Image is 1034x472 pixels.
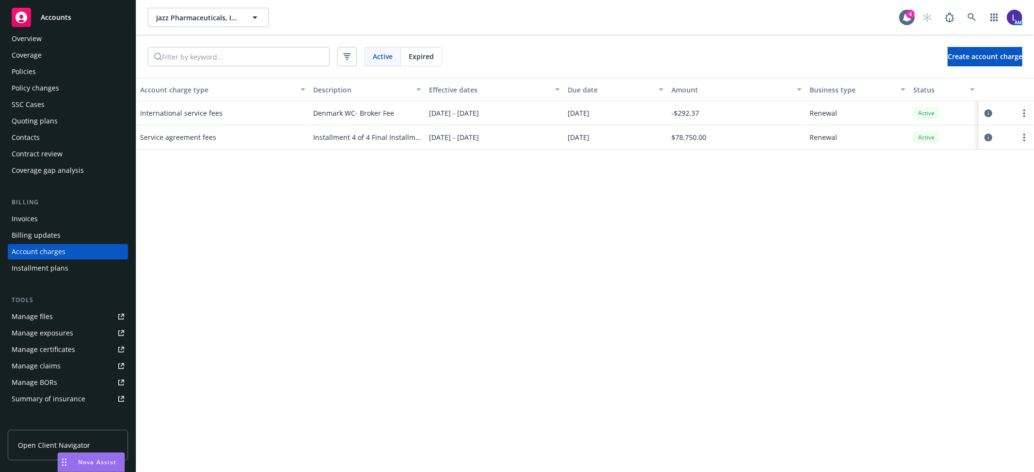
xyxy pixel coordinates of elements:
div: Active [913,107,939,119]
span: Renewal [810,108,837,118]
button: Status [909,78,979,101]
div: Business type [810,85,895,95]
button: Nova Assist [58,453,125,472]
div: Contacts [12,130,40,145]
div: Manage exposures [12,325,73,341]
div: Coverage [12,47,42,63]
div: Account charges [12,244,65,259]
span: Installment 4 of 4 Final Installment [313,132,422,142]
a: more [1018,132,1030,143]
a: Billing updates [8,228,128,243]
button: Business type [806,78,909,101]
div: Invoices [12,211,38,227]
div: SSC Cases [12,97,45,112]
button: Jazz Pharmaceuticals, Inc. [148,8,269,27]
a: Manage certificates [8,342,128,357]
div: Billing [8,198,128,207]
a: Policy changes [8,80,128,96]
div: Summary of insurance [12,391,85,407]
a: Manage BORs [8,375,128,390]
a: circleInformation [983,132,994,143]
div: Tools [8,295,128,305]
div: Quoting plans [12,113,58,129]
div: Effective dates [429,85,549,95]
button: Amount [668,78,806,101]
button: Create account charge [948,47,1022,66]
div: Policies [12,64,36,79]
a: Search [962,8,982,27]
div: Account charge type [140,85,295,95]
div: Description [313,85,411,95]
button: Due date [564,78,668,101]
img: photo [1007,10,1022,25]
span: [DATE] - [DATE] [429,132,479,142]
a: Accounts [8,4,128,31]
a: Manage exposures [8,325,128,341]
a: Manage files [8,309,128,324]
a: SSC Cases [8,97,128,112]
a: more [1018,107,1030,119]
div: Due date [568,85,653,95]
a: Start snowing [918,8,937,27]
a: Contract review [8,146,128,162]
span: [DATE] [568,132,589,142]
span: Open Client Navigator [18,440,90,450]
div: Amount [671,85,791,95]
div: Installment plans [12,260,68,276]
div: Manage files [12,309,53,324]
span: Create account charge [948,52,1022,61]
span: -$292.37 [671,108,699,118]
span: Accounts [41,14,71,21]
div: Contract review [12,146,63,162]
div: Manage BORs [12,375,57,390]
div: 4 [906,10,915,18]
a: Overview [8,31,128,46]
span: Denmark WC- Broker Fee [313,108,394,118]
input: Filter by keyword... [162,47,329,66]
a: Coverage [8,47,128,63]
a: Summary of insurance [8,391,128,407]
a: Account charges [8,244,128,259]
span: Nova Assist [78,458,116,466]
button: Effective dates [425,78,563,101]
div: Overview [12,31,42,46]
div: Status [913,85,964,95]
a: Contacts [8,130,128,145]
a: Switch app [985,8,1004,27]
a: Policies [8,64,128,79]
div: Billing updates [12,228,61,243]
a: Manage claims [8,358,128,374]
div: Manage certificates [12,342,75,357]
span: Expired [409,51,434,61]
span: [DATE] - [DATE] [429,108,479,118]
svg: Search [154,53,162,61]
a: Installment plans [8,260,128,276]
span: Renewal [810,132,837,142]
span: Service agreement fees [140,132,216,142]
span: International service fees [140,108,223,118]
button: Description [309,78,426,101]
a: Quoting plans [8,113,128,129]
div: Active [913,131,939,143]
span: [DATE] [568,108,589,118]
a: Coverage gap analysis [8,163,128,178]
a: circleInformation [983,107,994,119]
div: Manage claims [12,358,61,374]
a: Report a Bug [940,8,959,27]
button: Account charge type [136,78,309,101]
div: Policy changes [12,80,59,96]
a: Invoices [8,211,128,227]
span: Active [373,51,393,61]
div: Drag to move [58,453,70,472]
div: Coverage gap analysis [12,163,84,178]
span: $78,750.00 [671,132,706,142]
span: Jazz Pharmaceuticals, Inc. [156,13,240,23]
